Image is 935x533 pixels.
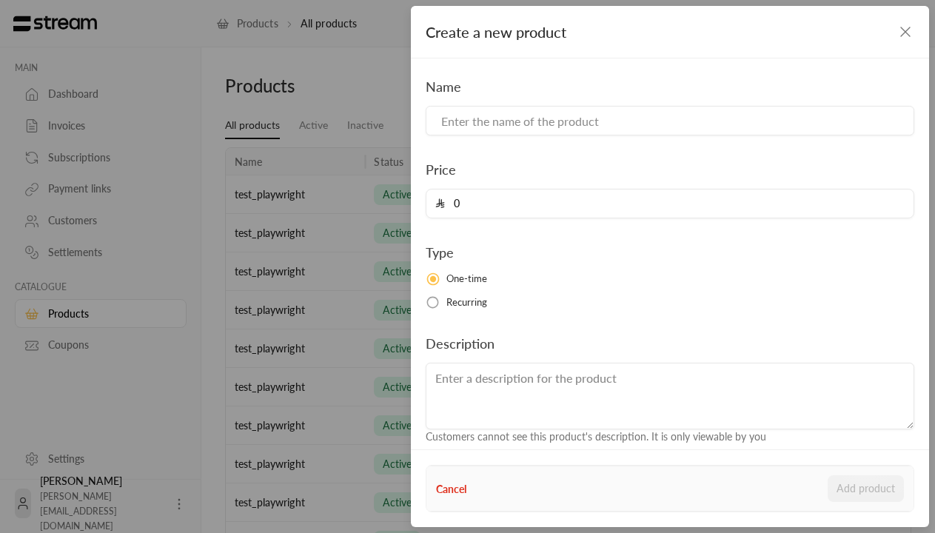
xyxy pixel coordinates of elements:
label: Name [426,76,461,97]
span: One-time [446,272,488,286]
span: Customers cannot see this product's description. It is only viewable by you [426,430,766,443]
span: Create a new product [426,23,566,41]
input: Enter the name of the product [426,106,914,135]
button: Cancel [436,481,466,497]
label: Price [426,159,456,180]
label: Description [426,333,495,354]
label: Type [426,242,454,263]
input: Enter the price for the product [445,190,905,218]
span: Recurring [446,295,488,310]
